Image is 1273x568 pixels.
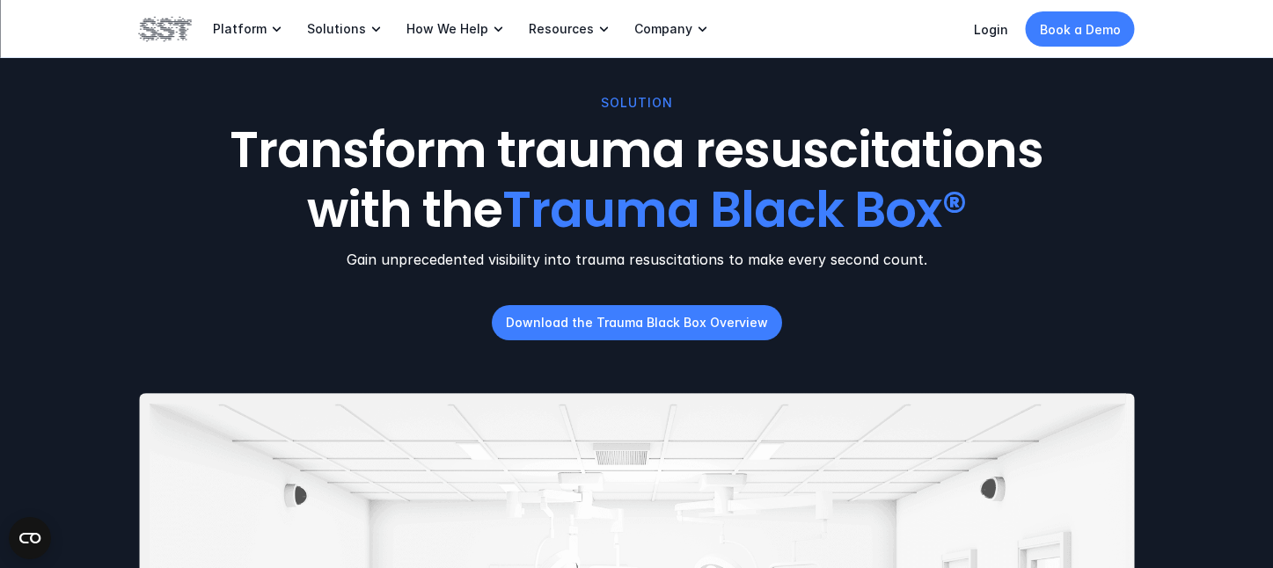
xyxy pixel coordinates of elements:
p: Gain unprecedented visibility into trauma resuscitations to make every second count. [139,249,1135,270]
p: Solutions [307,21,366,37]
p: Company [634,21,692,37]
p: SOLUTION [601,93,673,113]
p: How We Help [406,21,488,37]
button: Open CMP widget [9,517,51,559]
img: SST logo [139,14,192,44]
p: Book a Demo [1040,20,1121,39]
p: Platform [213,21,267,37]
p: Resources [529,21,594,37]
a: Download the Trauma Black Box Overview [492,305,782,340]
a: Book a Demo [1026,11,1135,47]
a: Login [974,22,1008,37]
span: Trauma Black Box® [501,176,966,244]
p: Download the Trauma Black Box Overview [506,313,768,331]
h1: Transform trauma resuscitations with the [209,121,1065,239]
